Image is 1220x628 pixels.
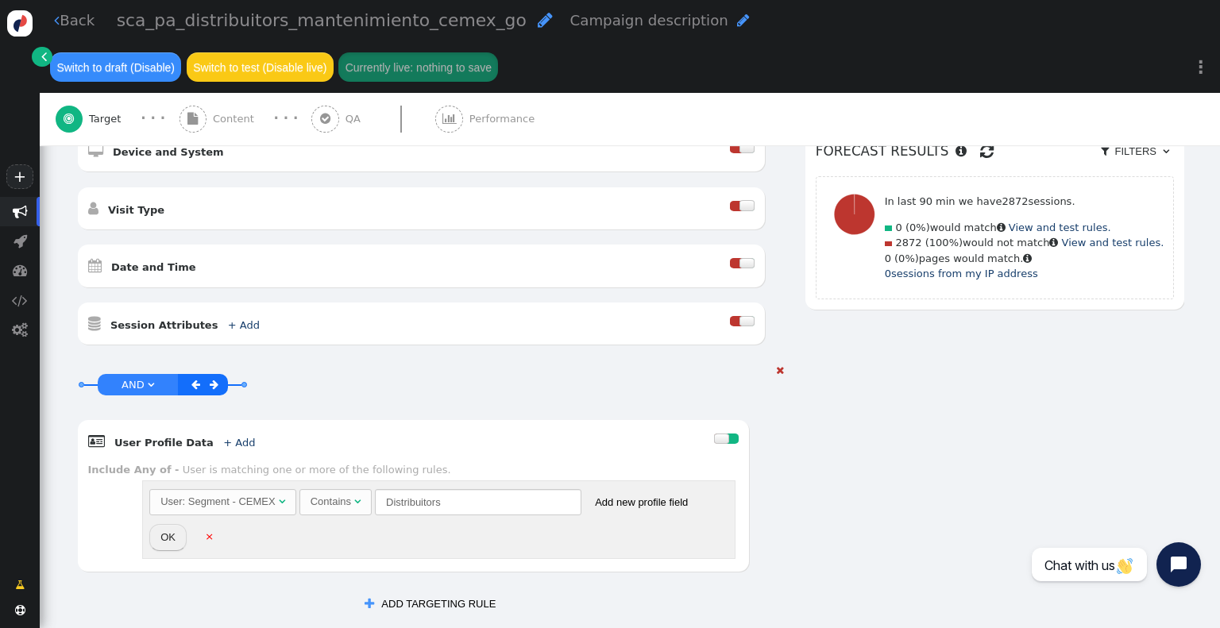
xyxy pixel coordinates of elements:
span: 2872 [1002,195,1028,207]
span:  [320,113,330,125]
div: would match would not match pages would match. [885,183,1164,292]
span:  [88,433,105,449]
span:  [88,316,101,331]
a:  [207,376,225,394]
span:  [1101,146,1109,156]
span: (100%) [925,237,963,249]
span: Campaign description [570,12,728,29]
span:  [13,204,28,219]
span: 2872 [896,237,922,249]
a: View and test rules. [1062,237,1164,249]
span:  [1049,237,1058,248]
span:  [12,322,28,337]
div: Contains [311,494,351,510]
span:  [12,293,28,308]
a:  Filters  [1096,139,1174,164]
a:  Session Attributes + Add [88,319,284,331]
button: Add new profile field [585,489,698,516]
h6: Forecast results [816,134,1174,169]
span:  [997,222,1006,233]
span:  [365,598,374,610]
span:  [1023,253,1032,264]
a:  Target · · · [56,93,180,145]
a: × [203,529,216,542]
a:  Device and System [88,146,248,158]
button: Currently live: nothing to save [338,52,498,81]
a:  [5,572,35,599]
span: (0%) [905,222,930,233]
span: AND [122,379,145,391]
img: logo-icon.svg [7,10,33,37]
span:  [14,233,27,249]
a:  QA [311,93,435,145]
a: + Add [223,437,255,449]
span:  [538,11,553,29]
span:  [980,140,994,164]
span:  [88,201,98,216]
div: User: Segment - CEMEX [160,494,276,510]
span:  [279,496,285,507]
span: sca_pa_distribuitors_mantenimiento_cemex_go [117,10,527,30]
b: User Profile Data [114,437,214,449]
span:  [354,496,361,507]
span: Target [89,111,127,127]
span:  [187,113,198,125]
span:  [41,48,47,64]
span:  [54,13,60,28]
p: In last 90 min we have sessions. [885,194,1164,210]
a: View and test rules. [1009,222,1111,233]
a: + [6,164,33,189]
a:  Content · · · [180,93,312,145]
a: AND  [118,376,157,394]
span: Performance [469,111,541,127]
b: Include Any of - [88,464,180,476]
div: · · · [273,109,298,129]
a:  Performance [435,93,568,145]
span:  [191,379,200,390]
button: ADD TARGETING RULE [354,590,506,617]
span:  [1163,146,1169,156]
a:  [32,47,52,67]
span:  [776,365,784,376]
span: (0%) [894,252,919,264]
b: Device and System [113,146,224,158]
span: Filters [1112,145,1160,157]
span: 0 [885,268,891,279]
div: · · · [141,109,165,129]
span: Content [213,111,261,127]
span: QA [346,111,367,127]
span:  [956,144,967,157]
a:  Date and Time [88,261,220,273]
span: 0 [885,252,891,264]
b: Session Attributes [110,319,218,331]
a: ⋮ [1182,44,1220,91]
span:  [442,113,457,125]
span:  [88,258,102,273]
b: Date and Time [111,261,196,273]
button: Switch to draft (Disable) [50,52,181,81]
span:  [737,13,750,28]
span:  [88,143,103,158]
span:  [13,263,28,278]
a: 0sessions from my IP address [885,268,1038,279]
span:  [64,113,74,125]
span: 0 [896,222,902,233]
div: User is matching one or more of the following rules. [183,464,451,476]
button: OK [149,524,187,551]
a: + Add [228,319,260,331]
a: Back [54,10,95,31]
span:  [148,379,154,390]
a:  Visit Type [88,204,188,216]
a:  [188,376,207,394]
span:  [15,605,25,615]
button: Switch to test (Disable live) [187,52,334,81]
b: Visit Type [108,204,164,216]
span:  [15,577,25,593]
span:  [210,379,218,390]
a:  User Profile Data + Add [88,437,280,449]
a:  [776,363,784,379]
